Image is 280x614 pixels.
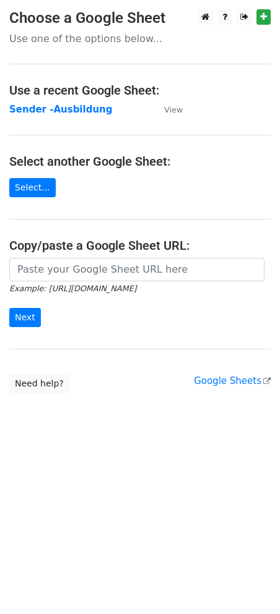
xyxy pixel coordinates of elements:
h4: Select another Google Sheet: [9,154,271,169]
h3: Choose a Google Sheet [9,9,271,27]
a: Sender -Ausbildung [9,104,112,115]
p: Use one of the options below... [9,32,271,45]
small: View [164,105,183,114]
a: View [152,104,183,115]
a: Select... [9,178,56,197]
small: Example: [URL][DOMAIN_NAME] [9,284,136,293]
h4: Copy/paste a Google Sheet URL: [9,238,271,253]
input: Paste your Google Sheet URL here [9,258,265,281]
a: Google Sheets [194,375,271,386]
a: Need help? [9,374,69,393]
h4: Use a recent Google Sheet: [9,83,271,98]
input: Next [9,308,41,327]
